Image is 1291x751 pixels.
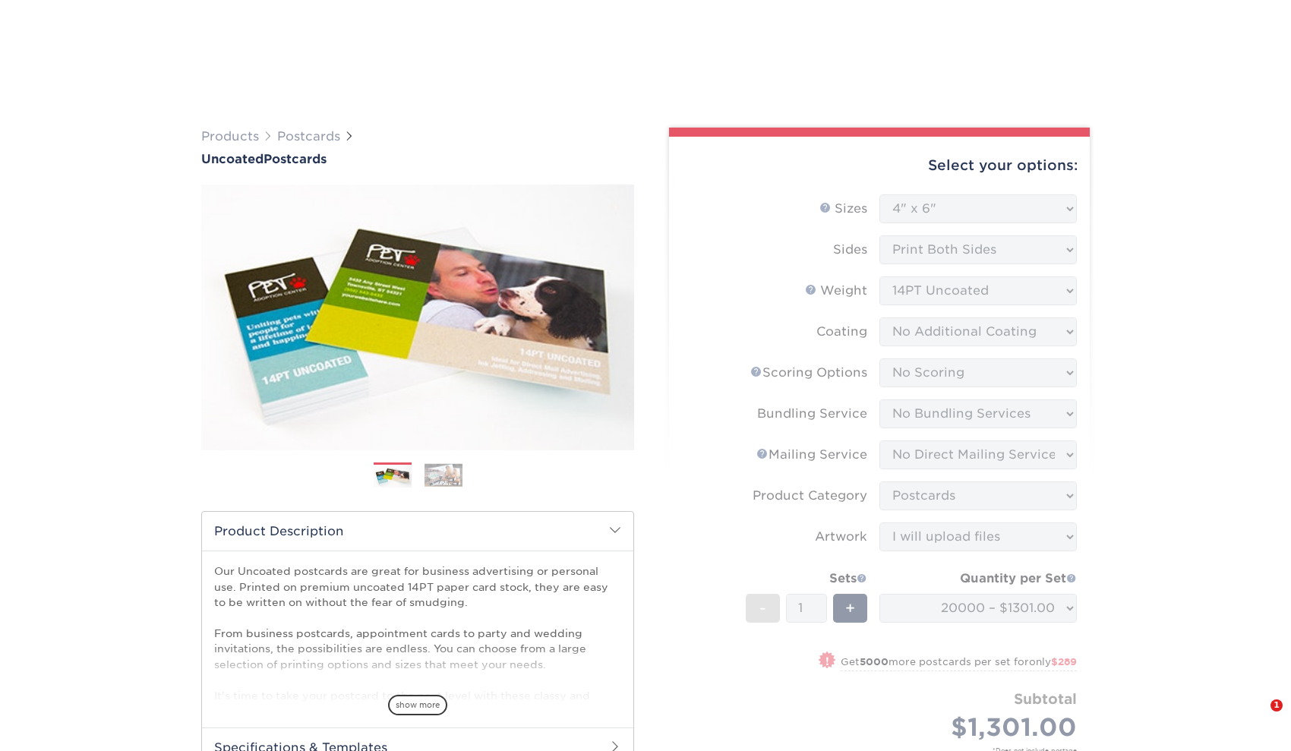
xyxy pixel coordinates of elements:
span: Uncoated [201,152,264,166]
a: Postcards [277,129,340,144]
img: Postcards 02 [425,463,462,487]
a: Products [201,129,259,144]
span: show more [388,695,447,715]
img: Postcards 01 [374,463,412,490]
div: Select your options: [681,137,1078,194]
img: Uncoated 01 [201,168,634,467]
h2: Product Description [202,512,633,551]
a: UncoatedPostcards [201,152,634,166]
h1: Postcards [201,152,634,166]
p: Our Uncoated postcards are great for business advertising or personal use. Printed on premium unc... [214,563,621,718]
span: 1 [1270,699,1283,712]
iframe: Intercom live chat [1239,699,1276,736]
